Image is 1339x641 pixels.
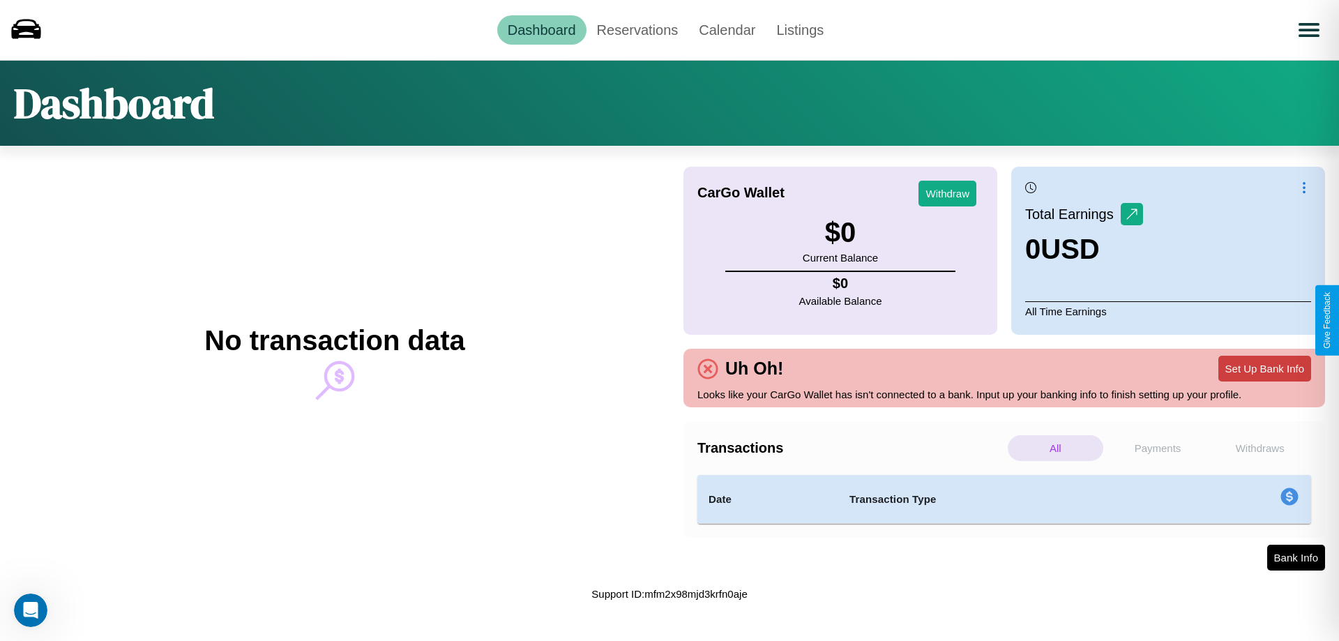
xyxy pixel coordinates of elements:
[14,594,47,627] iframe: Intercom live chat
[709,491,827,508] h4: Date
[1025,202,1121,227] p: Total Earnings
[799,292,882,310] p: Available Balance
[1008,435,1103,461] p: All
[1322,292,1332,349] div: Give Feedback
[697,185,785,201] h4: CarGo Wallet
[1267,545,1325,571] button: Bank Info
[1110,435,1206,461] p: Payments
[803,248,878,267] p: Current Balance
[766,15,834,45] a: Listings
[1025,234,1143,265] h3: 0 USD
[497,15,587,45] a: Dashboard
[1289,10,1329,50] button: Open menu
[697,385,1311,404] p: Looks like your CarGo Wallet has isn't connected to a bank. Input up your banking info to finish ...
[688,15,766,45] a: Calendar
[587,15,689,45] a: Reservations
[697,475,1311,524] table: simple table
[1218,356,1311,382] button: Set Up Bank Info
[591,585,747,603] p: Support ID: mfm2x98mjd3krfn0aje
[1025,301,1311,321] p: All Time Earnings
[849,491,1166,508] h4: Transaction Type
[697,440,1004,456] h4: Transactions
[1212,435,1308,461] p: Withdraws
[14,75,214,132] h1: Dashboard
[718,359,790,379] h4: Uh Oh!
[799,276,882,292] h4: $ 0
[204,325,464,356] h2: No transaction data
[803,217,878,248] h3: $ 0
[918,181,976,206] button: Withdraw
